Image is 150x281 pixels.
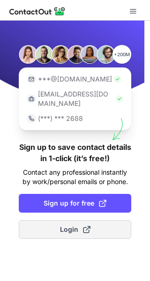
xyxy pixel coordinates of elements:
[9,6,66,17] img: ContactOut v5.3.10
[38,74,112,84] p: ***@[DOMAIN_NAME]
[114,75,121,83] img: Check Icon
[80,45,99,64] img: Person #5
[116,95,123,103] img: Check Icon
[19,220,131,239] button: Login
[19,168,131,186] p: Contact any professional instantly by work/personal emails or phone.
[44,199,106,208] span: Sign up for free
[27,74,36,84] img: https://contactout.com/extension/app/static/media/login-email-icon.f64bce713bb5cd1896fef81aa7b14a...
[19,141,131,164] h1: Sign up to save contact details in 1-click (it’s free!)
[35,45,53,64] img: Person #2
[19,194,131,213] button: Sign up for free
[27,114,36,123] img: https://contactout.com/extension/app/static/media/login-phone-icon.bacfcb865e29de816d437549d7f4cb...
[27,94,36,104] img: https://contactout.com/extension/app/static/media/login-work-icon.638a5007170bc45168077fde17b29a1...
[60,225,90,234] span: Login
[19,45,37,64] img: Person #1
[38,89,114,108] p: [EMAIL_ADDRESS][DOMAIN_NAME]
[97,45,115,64] img: Person #6
[112,45,131,64] p: +200M
[51,45,70,64] img: Person #3
[67,45,86,64] img: Person #4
